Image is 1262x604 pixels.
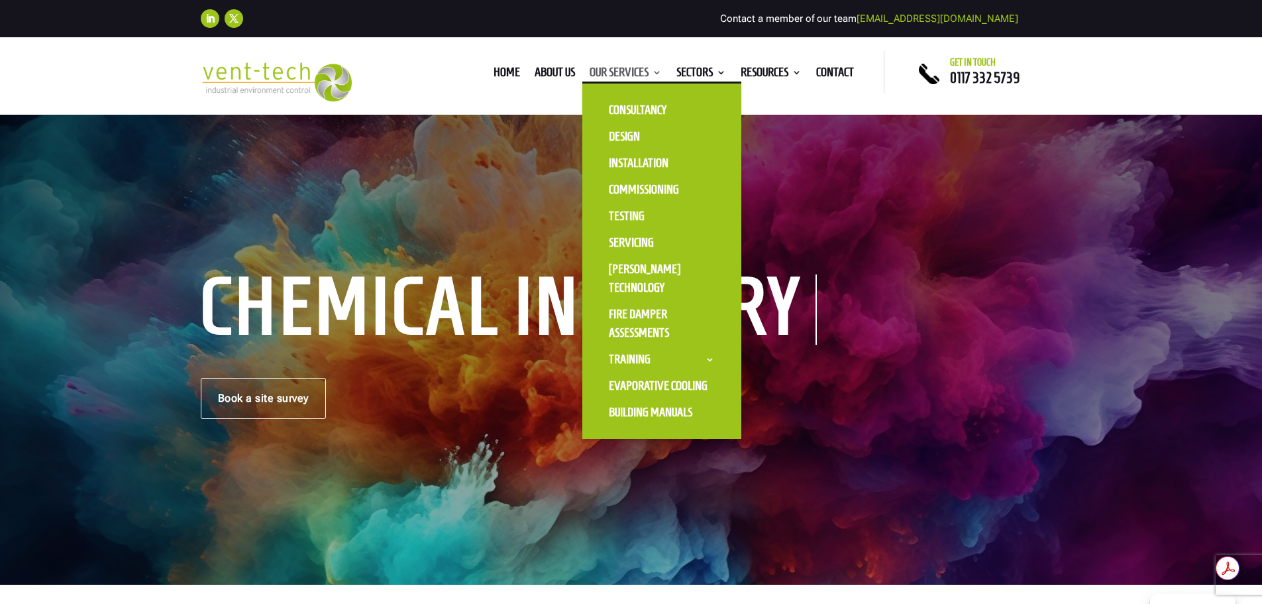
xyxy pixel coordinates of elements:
a: Consultancy [596,97,728,123]
a: Building Manuals [596,399,728,426]
a: [EMAIL_ADDRESS][DOMAIN_NAME] [857,13,1018,25]
span: Contact a member of our team [720,13,1018,25]
h1: chemical industry [201,274,817,345]
img: 2023-09-27T08_35_16.549ZVENT-TECH---Clear-background [201,62,352,101]
a: Testing [596,203,728,229]
a: Contact [816,68,854,82]
a: Design [596,123,728,150]
a: Servicing [596,229,728,256]
a: Commissioning [596,176,728,203]
a: Training [596,346,728,373]
a: Installation [596,150,728,176]
a: Resources [741,68,802,82]
a: 0117 332 5739 [950,70,1020,86]
a: Book a site survey [201,378,326,419]
a: Follow on X [225,9,243,28]
span: Get in touch [950,57,996,68]
a: Evaporative Cooling [596,373,728,399]
a: Follow on LinkedIn [201,9,219,28]
a: Fire Damper Assessments [596,301,728,346]
a: [PERSON_NAME] Technology [596,256,728,301]
a: Our Services [590,68,662,82]
a: Home [494,68,520,82]
a: About us [535,68,575,82]
a: Sectors [676,68,726,82]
